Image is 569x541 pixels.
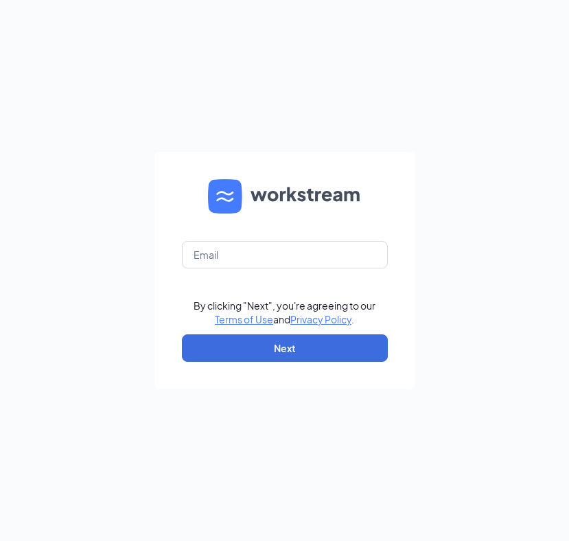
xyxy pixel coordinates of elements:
a: Privacy Policy [290,313,351,325]
div: By clicking "Next", you're agreeing to our and . [194,299,375,326]
a: Terms of Use [215,313,273,325]
input: Email [182,241,388,268]
img: WS logo and Workstream text [208,179,362,214]
button: Next [182,334,388,362]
